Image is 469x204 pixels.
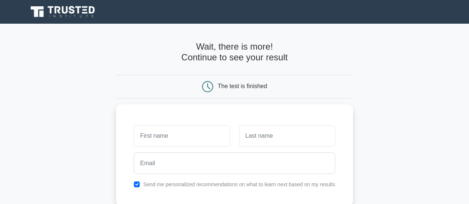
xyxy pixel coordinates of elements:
[218,83,267,89] div: The test is finished
[134,125,230,147] input: First name
[143,181,335,187] label: Send me personalized recommendations on what to learn next based on my results
[116,41,353,63] h4: Wait, there is more! Continue to see your result
[239,125,335,147] input: Last name
[134,153,335,174] input: Email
